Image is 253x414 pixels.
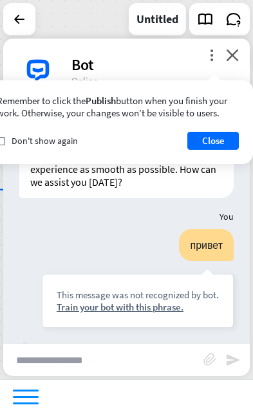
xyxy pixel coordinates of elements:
span: Don't show again [12,135,78,147]
span: Publish [86,94,116,107]
div: Bot [71,55,234,75]
button: Close [187,132,239,150]
div: Train your bot with this phrase. [57,301,219,313]
div: Untitled [136,3,178,35]
div: This message was not recognized by bot. [57,289,219,301]
i: close [226,49,239,61]
span: You [220,211,234,222]
i: send [225,352,241,368]
div: Online [71,75,234,87]
button: Open LiveChat chat widget [10,5,49,44]
div: привет [179,229,234,261]
div: Hi there! We're here to make your experience as smooth as possible. How can we assist you [DATE]? [19,140,234,198]
i: more_vert [205,49,218,61]
i: block_attachment [203,353,216,366]
span: Bot [35,341,48,352]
